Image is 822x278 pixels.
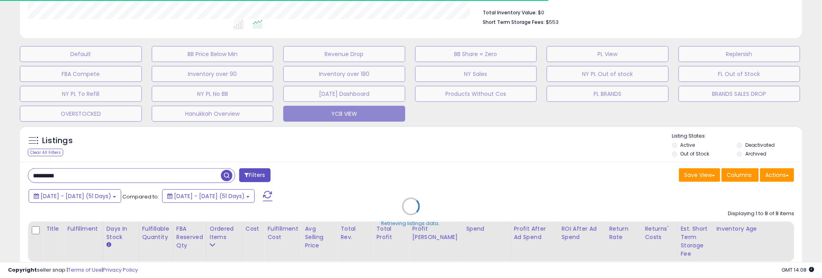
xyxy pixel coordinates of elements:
button: Replenish [679,46,801,62]
div: seller snap | | [8,266,138,274]
span: $553 [546,18,559,26]
div: Retrieving listings data.. [381,220,441,227]
button: Revenue Drop [283,46,405,62]
button: BRANDS SALES DROP [679,86,801,102]
button: NY PL To Refill [20,86,142,102]
button: YCB VIEW [283,106,405,122]
button: NY Sales [415,66,537,82]
button: NY PL No BB [152,86,274,102]
button: FL Out of Stock [679,66,801,82]
li: $0 [483,7,788,17]
button: OVERSTOCKED [20,106,142,122]
button: Inventory over 180 [283,66,405,82]
button: BB Share = Zero [415,46,537,62]
button: [DATE] Dashboard [283,86,405,102]
strong: Copyright [8,266,37,274]
button: Inventory over 90 [152,66,274,82]
button: Hanukkah Overview [152,106,274,122]
button: PL BRANDS [547,86,669,102]
button: Default [20,46,142,62]
b: Total Inventory Value: [483,9,537,16]
button: FBA Compete [20,66,142,82]
button: NY PL Out of stock [547,66,669,82]
b: Short Term Storage Fees: [483,19,545,25]
button: PL View [547,46,669,62]
button: BB Price Below Min [152,46,274,62]
button: Products Without Cos [415,86,537,102]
